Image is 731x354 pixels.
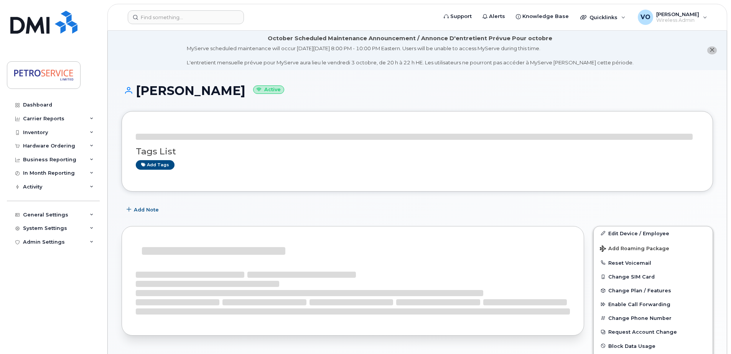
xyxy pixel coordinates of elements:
small: Active [253,85,284,94]
span: Enable Call Forwarding [608,302,670,307]
button: Request Account Change [594,325,713,339]
span: Add Roaming Package [600,246,669,253]
h1: [PERSON_NAME] [122,84,713,97]
button: Add Note [122,203,165,217]
a: Add tags [136,160,175,170]
button: Add Roaming Package [594,240,713,256]
button: Enable Call Forwarding [594,297,713,311]
button: Change Plan / Features [594,284,713,297]
div: MyServe scheduled maintenance will occur [DATE][DATE] 8:00 PM - 10:00 PM Eastern. Users will be u... [187,45,634,66]
span: Change Plan / Features [608,288,671,293]
button: Change Phone Number [594,311,713,325]
button: close notification [707,46,717,54]
h3: Tags List [136,147,699,156]
button: Reset Voicemail [594,256,713,270]
a: Edit Device / Employee [594,226,713,240]
span: Add Note [134,206,159,213]
button: Block Data Usage [594,339,713,353]
button: Change SIM Card [594,270,713,284]
div: October Scheduled Maintenance Announcement / Annonce D'entretient Prévue Pour octobre [268,34,552,43]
